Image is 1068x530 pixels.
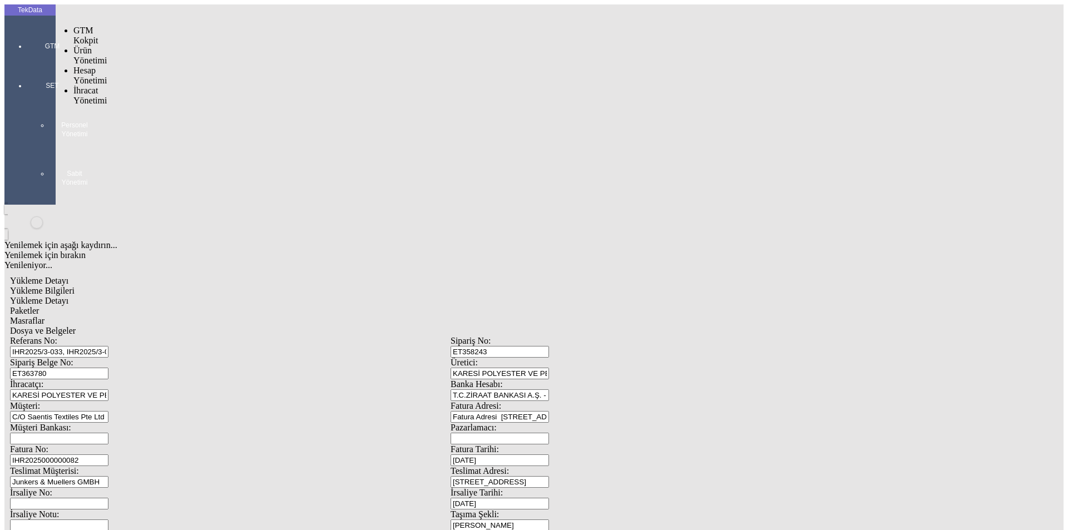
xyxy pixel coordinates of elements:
[10,306,39,315] span: Paketler
[4,250,897,260] div: Yenilemek için bırakın
[10,379,43,389] span: İhracatçı:
[73,66,107,85] span: Hesap Yönetimi
[10,336,57,345] span: Referans No:
[10,401,40,410] span: Müşteri:
[4,260,897,270] div: Yenileniyor...
[10,423,71,432] span: Müşteri Bankası:
[10,276,68,285] span: Yükleme Detayı
[451,358,478,367] span: Üretici:
[73,26,98,45] span: GTM Kokpit
[10,358,73,367] span: Sipariş Belge No:
[10,444,48,454] span: Fatura No:
[451,444,499,454] span: Fatura Tarihi:
[73,46,107,65] span: Ürün Yönetimi
[10,286,75,295] span: Yükleme Bilgileri
[10,509,59,519] span: İrsaliye Notu:
[36,81,69,90] span: SET
[73,86,107,105] span: İhracat Yönetimi
[451,379,503,389] span: Banka Hesabı:
[10,296,68,305] span: Yükleme Detayı
[451,509,499,519] span: Taşıma Şekli:
[10,488,52,497] span: İrsaliye No:
[451,423,497,432] span: Pazarlamacı:
[4,240,897,250] div: Yenilemek için aşağı kaydırın...
[10,466,79,475] span: Teslimat Müşterisi:
[10,326,76,335] span: Dosya ve Belgeler
[451,401,501,410] span: Fatura Adresi:
[451,466,509,475] span: Teslimat Adresi:
[451,488,503,497] span: İrsaliye Tarihi:
[58,169,91,187] span: Sabit Yönetimi
[4,6,56,14] div: TekData
[451,336,491,345] span: Sipariş No:
[10,316,44,325] span: Masraflar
